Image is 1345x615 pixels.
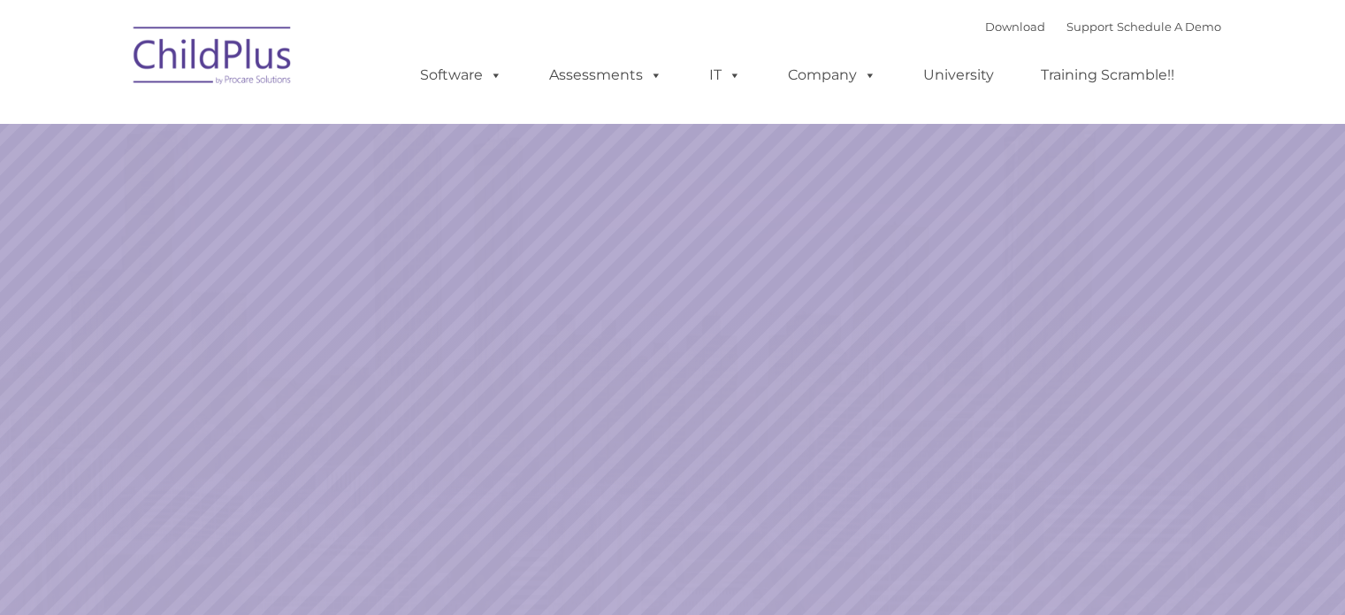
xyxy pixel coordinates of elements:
a: IT [692,58,759,93]
a: Training Scramble!! [1023,58,1192,93]
a: Learn More [914,401,1139,460]
img: ChildPlus by Procare Solutions [125,14,302,103]
a: Download [985,19,1045,34]
a: Software [402,58,520,93]
a: Assessments [531,58,680,93]
a: Support [1066,19,1113,34]
a: University [906,58,1012,93]
a: Company [770,58,894,93]
font: | [985,19,1221,34]
a: Schedule A Demo [1117,19,1221,34]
